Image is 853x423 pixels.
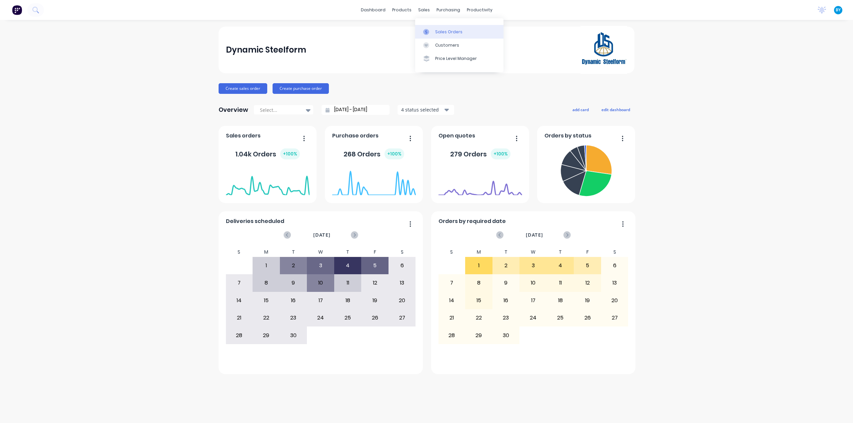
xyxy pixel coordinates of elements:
div: S [389,247,416,257]
button: 4 status selected [398,105,454,115]
div: 1 [253,257,280,274]
a: Customers [415,39,503,52]
div: 30 [493,327,519,343]
div: 27 [389,310,416,326]
div: 24 [307,310,334,326]
div: 10 [520,275,546,291]
span: BY [836,7,841,13]
div: purchasing [433,5,463,15]
div: 18 [335,292,361,309]
div: 23 [493,310,519,326]
div: 12 [574,275,601,291]
div: 20 [601,292,628,309]
div: 29 [253,327,280,343]
div: 26 [574,310,601,326]
div: 8 [253,275,280,291]
div: M [253,247,280,257]
div: 19 [574,292,601,309]
span: Deliveries scheduled [226,217,284,225]
button: Create sales order [219,83,267,94]
div: 13 [601,275,628,291]
a: Sales Orders [415,25,503,38]
div: 268 Orders [344,148,404,159]
div: 13 [389,275,416,291]
div: 20 [389,292,416,309]
button: add card [568,105,593,114]
div: 4 [335,257,361,274]
div: T [492,247,520,257]
div: F [361,247,389,257]
div: F [574,247,601,257]
div: 4 status selected [401,106,443,113]
div: Price Level Manager [435,56,477,62]
div: 3 [520,257,546,274]
div: S [226,247,253,257]
div: M [465,247,492,257]
div: 29 [465,327,492,343]
div: 16 [493,292,519,309]
div: 17 [307,292,334,309]
div: Sales Orders [435,29,462,35]
div: 9 [493,275,519,291]
a: Price Level Manager [415,52,503,65]
div: T [334,247,362,257]
div: 25 [547,310,574,326]
div: W [519,247,547,257]
div: 16 [280,292,307,309]
div: 8 [465,275,492,291]
div: 10 [307,275,334,291]
div: 15 [465,292,492,309]
div: S [438,247,465,257]
div: 12 [362,275,388,291]
div: 11 [335,275,361,291]
div: productivity [463,5,496,15]
div: 6 [389,257,416,274]
div: 1 [465,257,492,274]
span: Orders by required date [438,217,506,225]
span: Purchase orders [332,132,379,140]
span: Open quotes [438,132,475,140]
div: T [280,247,307,257]
div: 11 [547,275,574,291]
div: 28 [438,327,465,343]
div: 19 [362,292,388,309]
div: S [601,247,628,257]
span: Sales orders [226,132,261,140]
div: + 100 % [385,148,404,159]
div: 27 [601,310,628,326]
div: 2 [493,257,519,274]
div: Customers [435,42,459,48]
div: 24 [520,310,546,326]
div: Dynamic Steelform [226,43,306,57]
div: sales [415,5,433,15]
div: Overview [219,103,248,116]
div: products [389,5,415,15]
div: 5 [362,257,388,274]
div: + 100 % [280,148,300,159]
div: 15 [253,292,280,309]
div: 1.04k Orders [235,148,300,159]
div: 23 [280,310,307,326]
div: 21 [226,310,253,326]
div: 22 [465,310,492,326]
div: 3 [307,257,334,274]
div: 7 [226,275,253,291]
img: Factory [12,5,22,15]
div: 14 [438,292,465,309]
a: dashboard [358,5,389,15]
div: 9 [280,275,307,291]
div: 25 [335,310,361,326]
div: 2 [280,257,307,274]
div: 279 Orders [450,148,510,159]
div: T [547,247,574,257]
div: 22 [253,310,280,326]
img: Dynamic Steelform [580,26,627,74]
div: 5 [574,257,601,274]
div: + 100 % [491,148,510,159]
div: 18 [547,292,574,309]
span: [DATE] [526,231,543,239]
div: 21 [438,310,465,326]
div: 30 [280,327,307,343]
div: W [307,247,334,257]
div: 14 [226,292,253,309]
